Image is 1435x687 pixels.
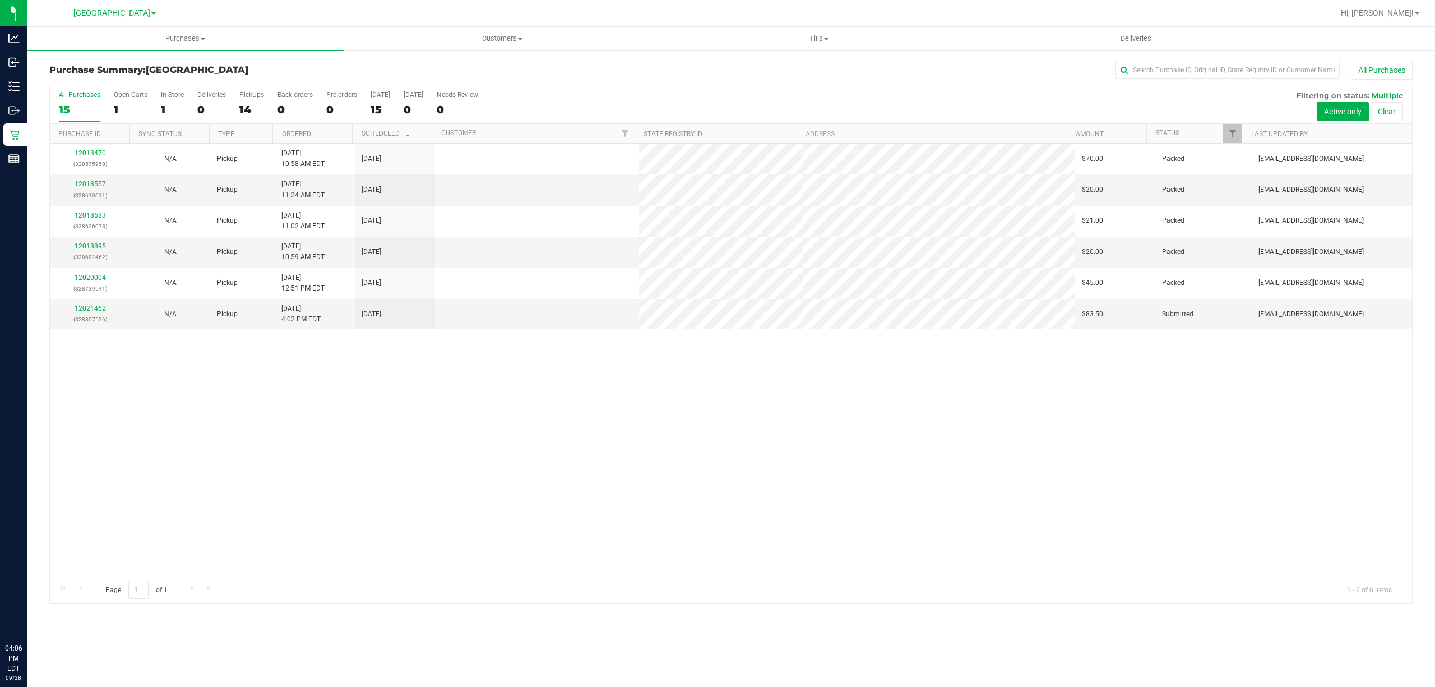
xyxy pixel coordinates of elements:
span: Not Applicable [164,279,177,287]
span: [EMAIL_ADDRESS][DOMAIN_NAME] [1258,278,1364,288]
span: [EMAIL_ADDRESS][DOMAIN_NAME] [1258,154,1364,164]
span: Not Applicable [164,216,177,224]
div: Deliveries [197,91,226,99]
span: [DATE] [362,309,381,320]
div: 0 [404,103,423,116]
span: Not Applicable [164,310,177,318]
p: (328807526) [57,314,123,325]
div: In Store [161,91,184,99]
a: Status [1155,129,1179,137]
div: 15 [371,103,390,116]
a: 12021462 [75,305,106,312]
span: [EMAIL_ADDRESS][DOMAIN_NAME] [1258,215,1364,226]
span: Packed [1162,185,1184,195]
button: N/A [164,215,177,226]
span: [DATE] [362,247,381,257]
a: 12018557 [75,180,106,188]
span: $20.00 [1082,247,1103,257]
div: 0 [326,103,357,116]
div: 0 [197,103,226,116]
span: [DATE] 12:51 PM EDT [281,273,325,294]
inline-svg: Inbound [8,57,20,68]
span: $83.50 [1082,309,1103,320]
inline-svg: Outbound [8,105,20,116]
span: Pickup [217,278,238,288]
a: 12018895 [75,242,106,250]
a: 12018583 [75,211,106,219]
div: 0 [437,103,478,116]
div: All Purchases [59,91,100,99]
button: Clear [1371,102,1403,121]
span: [DATE] 10:59 AM EDT [281,241,325,262]
a: Filter [616,124,635,143]
span: Filtering on status: [1297,91,1369,100]
p: (328575958) [57,159,123,169]
span: [DATE] [362,278,381,288]
span: Customers [344,34,660,44]
a: Amount [1076,130,1104,138]
input: 1 [128,582,149,599]
span: Packed [1162,154,1184,164]
span: 1 - 6 of 6 items [1338,582,1401,598]
span: Pickup [217,247,238,257]
a: Last Updated By [1251,130,1308,138]
a: State Registry ID [644,130,702,138]
a: Customer [441,129,476,137]
iframe: Resource center unread badge [33,596,47,609]
span: Purchases [27,34,344,44]
a: Purchases [27,27,344,50]
span: [DATE] 11:02 AM EDT [281,210,325,232]
span: Pickup [217,185,238,195]
p: 09/28 [5,674,22,682]
a: 12020004 [75,274,106,282]
div: [DATE] [371,91,390,99]
a: 12018470 [75,149,106,157]
div: Open Carts [114,91,147,99]
div: Back-orders [277,91,313,99]
span: $70.00 [1082,154,1103,164]
a: Customers [344,27,660,50]
button: N/A [164,185,177,195]
span: Deliveries [1105,34,1166,44]
button: Active only [1317,102,1369,121]
th: Address [797,124,1067,144]
span: Hi, [PERSON_NAME]! [1341,8,1414,17]
span: [EMAIL_ADDRESS][DOMAIN_NAME] [1258,185,1364,195]
div: PickUps [239,91,264,99]
p: (328626073) [57,221,123,232]
inline-svg: Inventory [8,81,20,92]
inline-svg: Analytics [8,33,20,44]
span: [EMAIL_ADDRESS][DOMAIN_NAME] [1258,309,1364,320]
span: Packed [1162,215,1184,226]
span: Not Applicable [164,186,177,193]
span: Pickup [217,309,238,320]
a: Ordered [282,130,311,138]
input: Search Purchase ID, Original ID, State Registry ID or Customer Name... [1115,62,1340,79]
inline-svg: Reports [8,153,20,164]
div: Pre-orders [326,91,357,99]
span: Pickup [217,154,238,164]
div: 1 [161,103,184,116]
div: 0 [277,103,313,116]
div: 1 [114,103,147,116]
span: $20.00 [1082,185,1103,195]
span: [GEOGRAPHIC_DATA] [73,8,150,18]
span: Packed [1162,278,1184,288]
span: Tills [661,34,976,44]
button: N/A [164,154,177,164]
p: (328691462) [57,252,123,262]
a: Filter [1223,124,1242,143]
h3: Purchase Summary: [49,65,504,75]
span: [GEOGRAPHIC_DATA] [146,64,248,75]
a: Deliveries [978,27,1294,50]
a: Type [218,130,234,138]
p: 04:06 PM EDT [5,643,22,674]
p: (328610611) [57,190,123,201]
span: Not Applicable [164,155,177,163]
span: [EMAIL_ADDRESS][DOMAIN_NAME] [1258,247,1364,257]
button: N/A [164,278,177,288]
span: $21.00 [1082,215,1103,226]
span: [DATE] [362,215,381,226]
a: Purchase ID [58,130,101,138]
span: [DATE] 10:58 AM EDT [281,148,325,169]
